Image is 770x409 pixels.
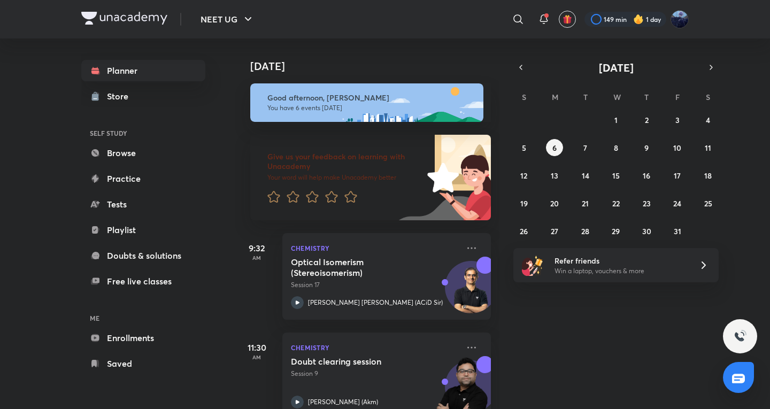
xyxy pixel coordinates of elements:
abbr: Sunday [522,92,526,102]
h6: Refer friends [555,255,686,266]
a: Company Logo [81,12,167,27]
h6: SELF STUDY [81,124,205,142]
p: [PERSON_NAME] (Akm) [308,397,378,407]
button: October 11, 2025 [699,139,717,156]
a: Enrollments [81,327,205,349]
abbr: Thursday [644,92,649,102]
abbr: October 18, 2025 [704,171,712,181]
h6: Good afternoon, [PERSON_NAME] [267,93,474,103]
button: October 9, 2025 [638,139,655,156]
p: Chemistry [291,242,459,254]
button: October 25, 2025 [699,195,717,212]
button: October 5, 2025 [515,139,533,156]
img: Avatar [445,267,497,318]
abbr: Wednesday [613,92,621,102]
button: [DATE] [528,60,704,75]
abbr: October 6, 2025 [552,143,557,153]
h5: Optical Isomerism (Stereoisomerism) [291,257,424,278]
abbr: October 27, 2025 [551,226,558,236]
abbr: October 8, 2025 [614,143,618,153]
button: October 3, 2025 [669,111,686,128]
button: October 24, 2025 [669,195,686,212]
h6: ME [81,309,205,327]
abbr: October 31, 2025 [674,226,681,236]
img: ttu [734,330,746,343]
abbr: October 5, 2025 [522,143,526,153]
p: Win a laptop, vouchers & more [555,266,686,276]
p: You have 6 events [DATE] [267,104,474,112]
button: October 31, 2025 [669,222,686,240]
abbr: October 13, 2025 [551,171,558,181]
abbr: October 21, 2025 [582,198,589,209]
p: [PERSON_NAME] [PERSON_NAME] (ACiD Sir) [308,298,443,307]
p: Your word will help make Unacademy better [267,173,423,182]
a: Doubts & solutions [81,245,205,266]
button: October 19, 2025 [515,195,533,212]
button: October 29, 2025 [607,222,625,240]
button: NEET UG [194,9,261,30]
button: October 2, 2025 [638,111,655,128]
a: Practice [81,168,205,189]
a: Playlist [81,219,205,241]
abbr: October 12, 2025 [520,171,527,181]
abbr: Tuesday [583,92,588,102]
abbr: October 2, 2025 [645,115,649,125]
a: Store [81,86,205,107]
img: afternoon [250,83,483,122]
abbr: October 17, 2025 [674,171,681,181]
button: October 4, 2025 [699,111,717,128]
p: AM [235,354,278,360]
abbr: Friday [675,92,680,102]
div: Store [107,90,135,103]
img: referral [522,254,543,276]
abbr: October 10, 2025 [673,143,681,153]
abbr: October 3, 2025 [675,115,680,125]
abbr: October 7, 2025 [583,143,587,153]
abbr: October 26, 2025 [520,226,528,236]
abbr: Monday [552,92,558,102]
img: Kushagra Singh [671,10,689,28]
button: October 1, 2025 [607,111,625,128]
button: October 23, 2025 [638,195,655,212]
h6: Give us your feedback on learning with Unacademy [267,152,423,171]
p: Session 9 [291,369,459,379]
abbr: October 25, 2025 [704,198,712,209]
abbr: Saturday [706,92,710,102]
button: October 10, 2025 [669,139,686,156]
button: October 26, 2025 [515,222,533,240]
abbr: October 20, 2025 [550,198,559,209]
button: October 22, 2025 [607,195,625,212]
img: avatar [563,14,572,24]
a: Tests [81,194,205,215]
button: October 30, 2025 [638,222,655,240]
h5: 11:30 [235,341,278,354]
button: October 18, 2025 [699,167,717,184]
button: October 27, 2025 [546,222,563,240]
button: October 14, 2025 [577,167,594,184]
abbr: October 24, 2025 [673,198,681,209]
button: October 17, 2025 [669,167,686,184]
button: October 12, 2025 [515,167,533,184]
button: October 7, 2025 [577,139,594,156]
button: October 13, 2025 [546,167,563,184]
abbr: October 19, 2025 [520,198,528,209]
a: Saved [81,353,205,374]
abbr: October 16, 2025 [643,171,650,181]
abbr: October 9, 2025 [644,143,649,153]
p: AM [235,254,278,261]
button: October 28, 2025 [577,222,594,240]
a: Planner [81,60,205,81]
img: Company Logo [81,12,167,25]
h4: [DATE] [250,60,502,73]
button: October 6, 2025 [546,139,563,156]
button: October 20, 2025 [546,195,563,212]
span: [DATE] [599,60,634,75]
abbr: October 4, 2025 [706,115,710,125]
img: streak [633,14,644,25]
button: October 16, 2025 [638,167,655,184]
abbr: October 23, 2025 [643,198,651,209]
p: Chemistry [291,341,459,354]
button: avatar [559,11,576,28]
button: October 8, 2025 [607,139,625,156]
button: October 15, 2025 [607,167,625,184]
